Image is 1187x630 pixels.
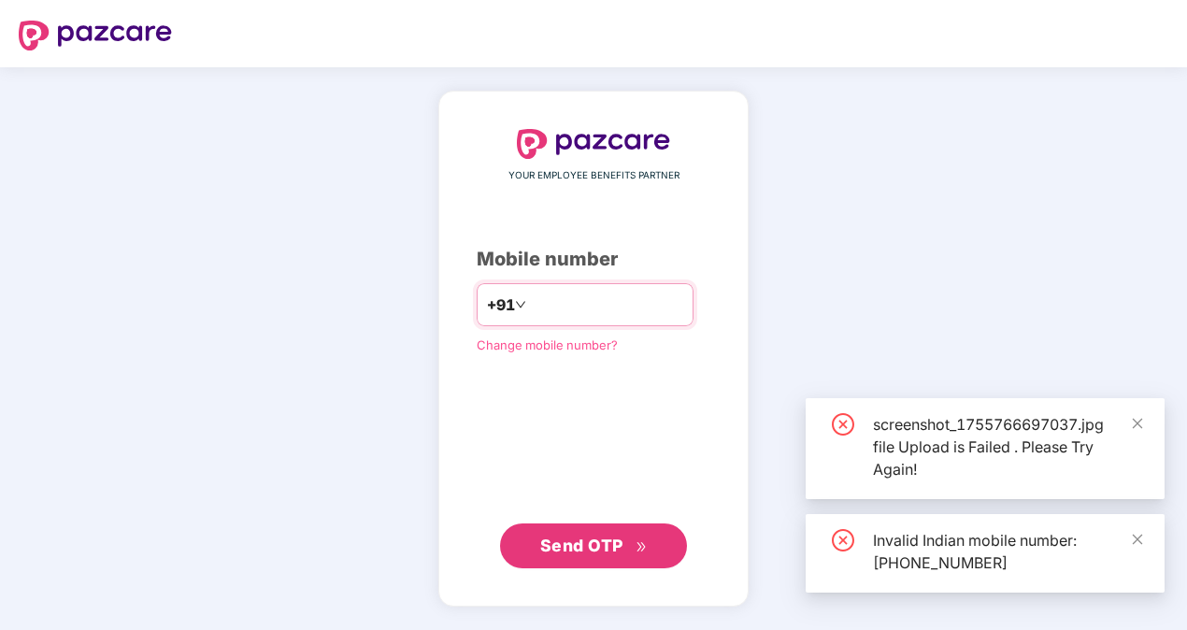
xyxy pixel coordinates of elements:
span: close-circle [832,529,854,551]
div: Invalid Indian mobile number: [PHONE_NUMBER] [873,529,1142,574]
span: YOUR EMPLOYEE BENEFITS PARTNER [508,168,679,183]
div: screenshot_1755766697037.jpg file Upload is Failed . Please Try Again! [873,413,1142,480]
span: +91 [487,294,515,317]
span: close [1131,417,1144,430]
span: close [1131,533,1144,546]
span: down [515,299,526,310]
div: Mobile number [477,245,710,274]
span: Send OTP [540,536,623,555]
a: Change mobile number? [477,337,618,352]
span: close-circle [832,413,854,436]
img: logo [517,129,670,159]
span: double-right [636,541,648,553]
img: logo [19,21,172,50]
button: Send OTPdouble-right [500,523,687,568]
